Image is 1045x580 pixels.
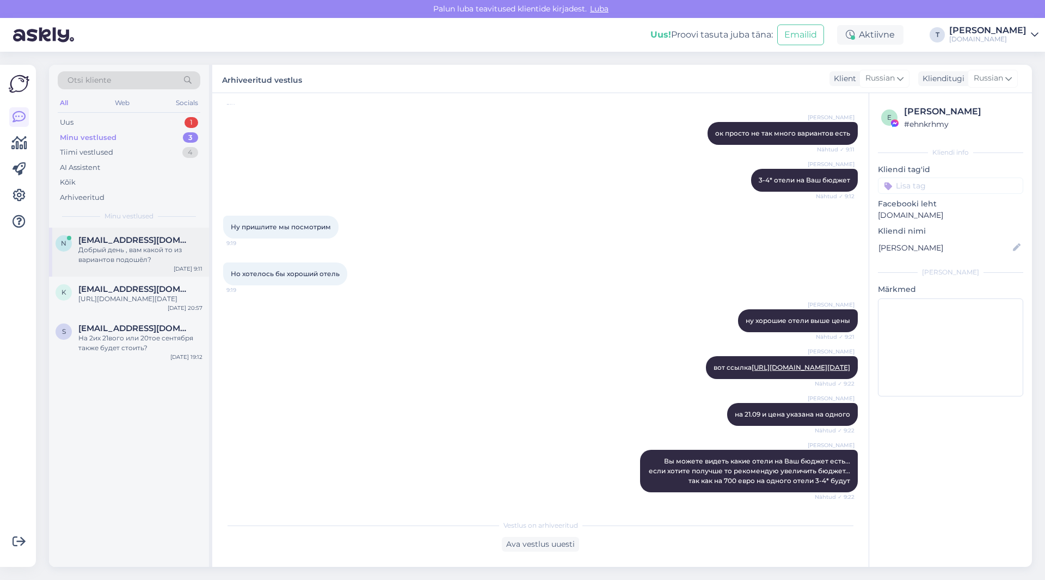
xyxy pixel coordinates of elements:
[878,148,1023,157] div: Kliendi info
[61,239,66,247] span: n
[60,162,100,173] div: AI Assistent
[837,25,903,45] div: Aktiivne
[878,164,1023,175] p: Kliendi tag'id
[878,225,1023,237] p: Kliendi nimi
[930,27,945,42] div: T
[887,113,892,121] span: e
[814,426,855,435] span: Nähtud ✓ 9:22
[9,74,29,94] img: Askly Logo
[759,176,850,184] span: 3-4* отели на Ваш бюджет
[650,29,671,40] b: Uus!
[949,26,1026,35] div: [PERSON_NAME]
[865,72,895,84] span: Russian
[78,284,192,294] span: ksenijaa@mail.ru
[904,118,1020,130] div: # ehnkrhmy
[974,72,1003,84] span: Russian
[649,457,852,485] span: Вы можете видеть какие отели на Ваш бюджет есть... если хотите получше то рекомендую увеличить бю...
[231,223,331,231] span: Ну пришлите мы посмотрим
[231,270,340,278] span: Но хотелось бы хороший отель
[714,363,850,371] span: вот ссылка
[587,4,612,14] span: Luba
[174,96,200,110] div: Socials
[78,294,202,304] div: [URL][DOMAIN_NAME][DATE]
[60,117,73,128] div: Uus
[182,147,198,158] div: 4
[185,117,198,128] div: 1
[878,198,1023,210] p: Facebooki leht
[78,235,192,245] span: nastjaa_estonia@mail.ee
[808,160,855,168] span: [PERSON_NAME]
[878,284,1023,295] p: Märkmed
[878,242,1011,254] input: Lisa nimi
[222,71,302,86] label: Arhiveeritud vestlus
[752,363,850,371] a: [URL][DOMAIN_NAME][DATE]
[78,333,202,353] div: На 2их 21вого или 20тое сентября также будет стоить?
[878,210,1023,221] p: [DOMAIN_NAME]
[60,192,104,203] div: Arhiveeritud
[904,105,1020,118] div: [PERSON_NAME]
[814,493,855,501] span: Nähtud ✓ 9:22
[168,304,202,312] div: [DATE] 20:57
[814,145,855,154] span: Nähtud ✓ 9:11
[60,132,116,143] div: Minu vestlused
[814,192,855,200] span: Nähtud ✓ 9:12
[735,410,850,418] span: на 21.09 и цена указана на одного
[746,316,850,325] span: ну хорошие отели выше цены
[650,28,773,41] div: Proovi tasuta juba täna:
[104,211,153,221] span: Minu vestlused
[808,347,855,356] span: [PERSON_NAME]
[183,132,198,143] div: 3
[878,267,1023,277] div: [PERSON_NAME]
[777,25,824,45] button: Emailid
[113,96,132,110] div: Web
[878,178,1023,194] input: Lisa tag
[808,113,855,121] span: [PERSON_NAME]
[715,129,850,137] span: ок просто не так много вариантов есть
[78,323,192,333] span: saviand94@mail.ru
[78,245,202,265] div: Добрый день , вам какой то из вариантов подошёл?
[174,265,202,273] div: [DATE] 9:11
[226,286,267,294] span: 9:19
[829,73,856,84] div: Klient
[808,441,855,449] span: [PERSON_NAME]
[808,301,855,309] span: [PERSON_NAME]
[62,327,66,335] span: s
[949,35,1026,44] div: [DOMAIN_NAME]
[62,288,66,296] span: k
[226,239,267,247] span: 9:19
[949,26,1038,44] a: [PERSON_NAME][DOMAIN_NAME]
[814,380,855,388] span: Nähtud ✓ 9:22
[503,521,578,530] span: Vestlus on arhiveeritud
[67,75,111,86] span: Otsi kliente
[170,353,202,361] div: [DATE] 19:12
[814,333,855,341] span: Nähtud ✓ 9:21
[60,177,76,188] div: Kõik
[918,73,964,84] div: Klienditugi
[808,394,855,402] span: [PERSON_NAME]
[58,96,70,110] div: All
[502,537,579,552] div: Ava vestlus uuesti
[60,147,113,158] div: Tiimi vestlused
